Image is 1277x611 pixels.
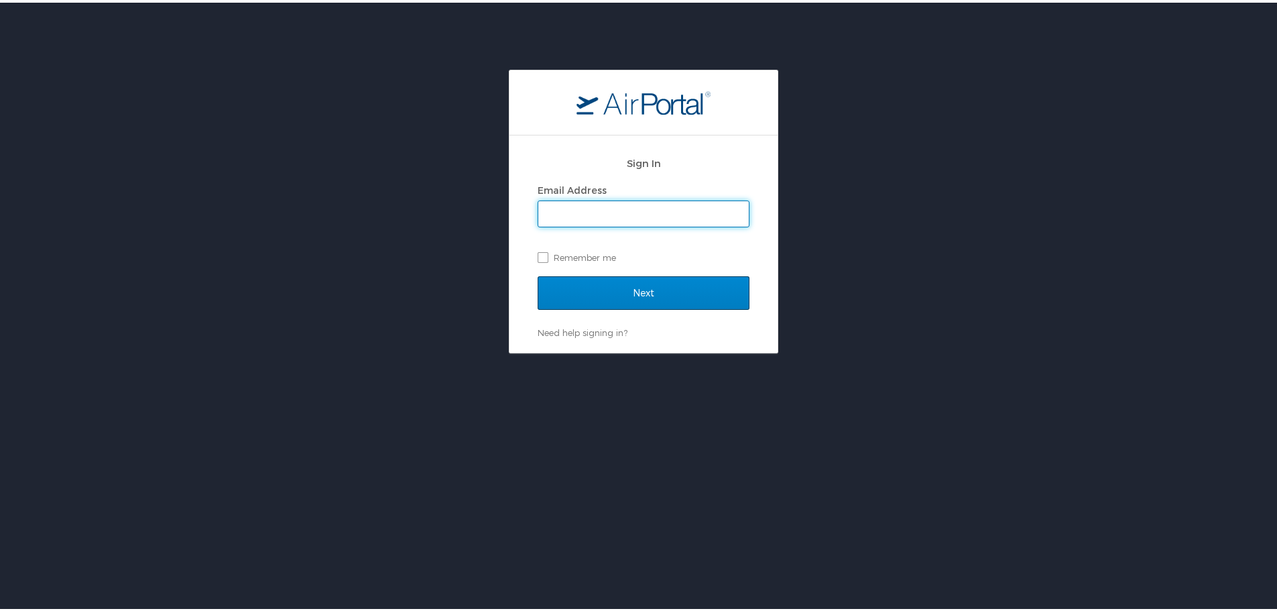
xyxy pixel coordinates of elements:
img: logo [576,88,711,112]
a: Need help signing in? [538,325,627,335]
h2: Sign In [538,153,749,168]
input: Next [538,274,749,307]
label: Email Address [538,182,607,193]
label: Remember me [538,245,749,265]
